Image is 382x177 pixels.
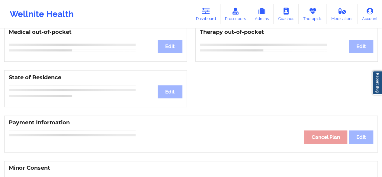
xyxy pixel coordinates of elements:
a: Admins [250,4,274,24]
a: Coaches [274,4,299,24]
h3: Payment Information [9,119,373,126]
a: Dashboard [191,4,220,24]
h3: Medical out-of-pocket [9,29,182,36]
a: Medications [327,4,358,24]
h3: Therapy out-of-pocket [200,29,374,36]
a: Account [358,4,382,24]
a: Therapists [299,4,327,24]
a: Prescribers [220,4,250,24]
h3: Minor Consent [9,165,373,172]
h3: State of Residence [9,74,182,81]
a: Report Bug [372,71,382,95]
